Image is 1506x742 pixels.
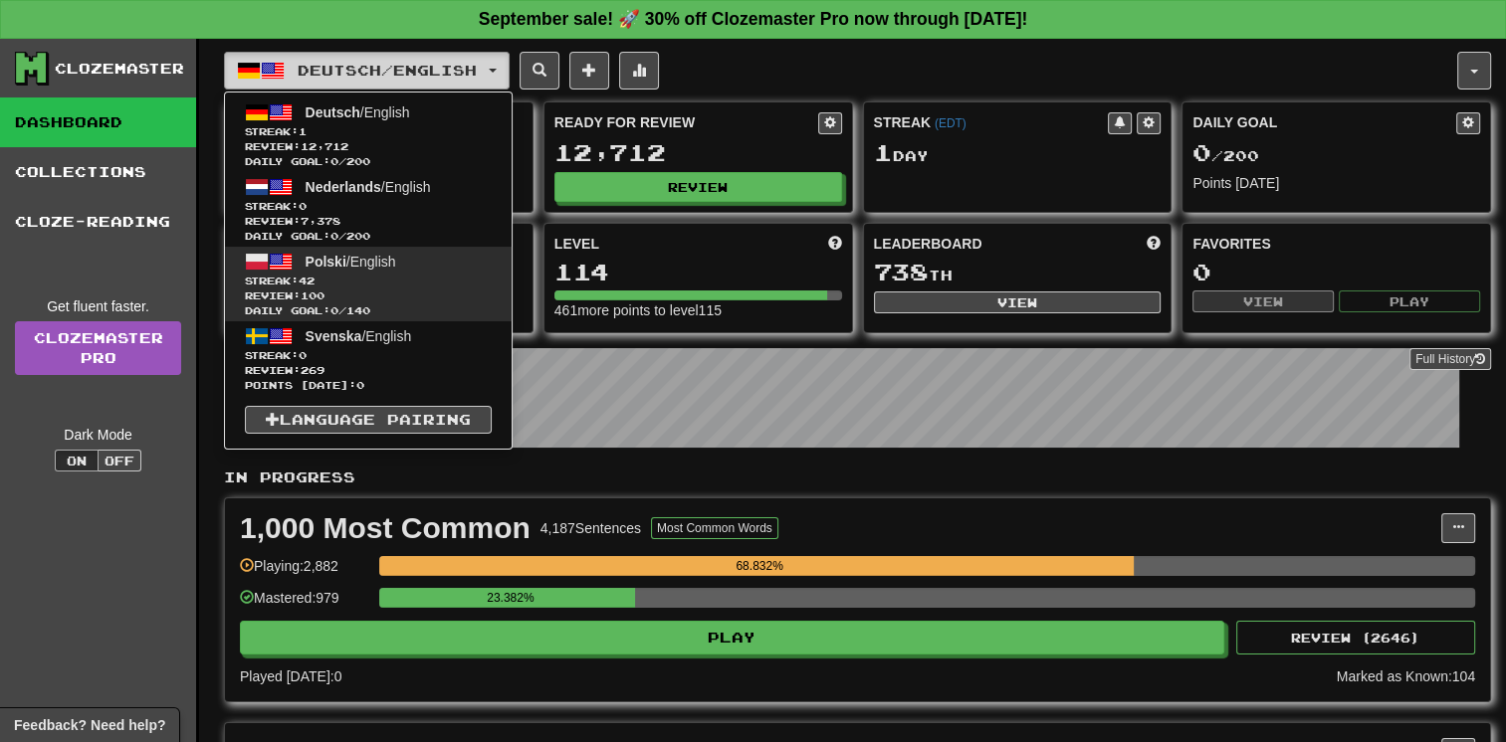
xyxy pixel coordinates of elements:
a: Language Pairing [245,406,492,434]
div: Playing: 2,882 [240,556,369,589]
span: / English [306,254,396,270]
span: 42 [299,275,315,286]
span: Review: 269 [245,363,492,378]
div: 12,712 [554,140,842,165]
span: Streak: [245,274,492,288]
button: Off [98,450,141,471]
div: Mastered: 979 [240,588,369,621]
div: Dark Mode [15,425,181,445]
span: 738 [874,258,929,285]
span: Daily Goal: / 200 [245,154,492,169]
span: / English [306,104,410,120]
div: Get fluent faster. [15,296,181,316]
span: Score more points to level up [828,234,842,254]
span: / 200 [1192,147,1259,164]
button: Deutsch/English [224,52,510,90]
button: Review [554,172,842,202]
button: Review (2646) [1236,621,1475,654]
strong: September sale! 🚀 30% off Clozemaster Pro now through [DATE]! [479,9,1028,29]
span: Leaderboard [874,234,982,254]
span: 0 [299,200,307,212]
span: Review: 12,712 [245,139,492,154]
span: 1 [299,125,307,137]
span: Polski [306,254,346,270]
span: Level [554,234,599,254]
button: More stats [619,52,659,90]
span: Deutsch / English [298,62,477,79]
span: Points [DATE]: 0 [245,378,492,393]
span: Streak: [245,199,492,214]
div: Ready for Review [554,112,818,132]
div: Day [874,140,1162,166]
div: th [874,260,1162,285]
span: This week in points, UTC [1147,234,1161,254]
div: 4,187 Sentences [540,518,641,538]
button: Add sentence to collection [569,52,609,90]
button: View [874,291,1162,313]
a: Svenska/EnglishStreak:0 Review:269Points [DATE]:0 [225,321,512,396]
span: 0 [330,304,338,316]
span: Played [DATE]: 0 [240,668,341,684]
span: 0 [1192,138,1211,166]
p: In Progress [224,467,1491,487]
span: 0 [299,349,307,361]
div: Favorites [1192,234,1480,254]
span: Svenska [306,328,362,344]
span: Daily Goal: / 200 [245,229,492,244]
span: Review: 100 [245,288,492,303]
div: Points [DATE] [1192,173,1480,193]
button: Play [240,621,1224,654]
button: Full History [1409,348,1491,370]
button: Play [1339,290,1480,312]
a: (EDT) [935,116,967,130]
div: 23.382% [385,588,635,608]
span: 0 [330,230,338,242]
div: 0 [1192,260,1480,284]
div: Streak [874,112,1109,132]
span: Review: 7,378 [245,214,492,229]
span: Nederlands [306,179,381,195]
div: 461 more points to level 115 [554,300,842,320]
span: Streak: [245,348,492,363]
a: Polski/EnglishStreak:42 Review:100Daily Goal:0/140 [225,247,512,321]
div: 114 [554,260,842,284]
div: 68.832% [385,556,1134,576]
button: On [55,450,99,471]
span: Streak: [245,124,492,139]
span: / English [306,328,412,344]
span: Daily Goal: / 140 [245,303,492,318]
span: 0 [330,155,338,167]
a: Deutsch/EnglishStreak:1 Review:12,712Daily Goal:0/200 [225,97,512,172]
div: Marked as Known: 104 [1337,666,1475,686]
span: Deutsch [306,104,360,120]
a: Nederlands/EnglishStreak:0 Review:7,378Daily Goal:0/200 [225,172,512,247]
button: View [1192,290,1334,312]
button: Search sentences [520,52,559,90]
span: / English [306,179,431,195]
span: 1 [874,138,893,166]
div: 1,000 Most Common [240,513,531,543]
div: Daily Goal [1192,112,1456,134]
a: ClozemasterPro [15,321,181,375]
div: Clozemaster [55,59,184,79]
button: Most Common Words [651,517,778,539]
span: Open feedback widget [14,715,165,735]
